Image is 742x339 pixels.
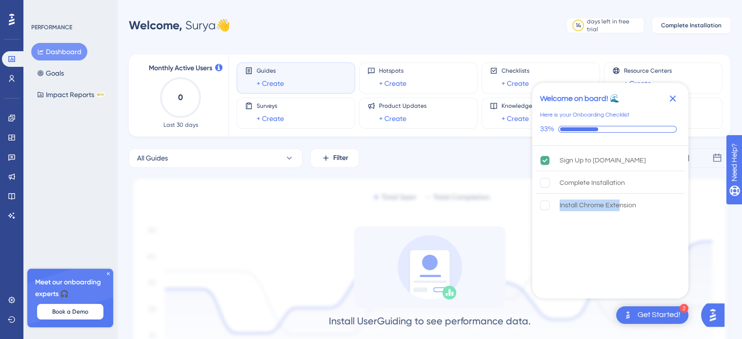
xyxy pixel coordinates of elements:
a: + Create [501,78,529,89]
a: + Create [501,113,529,124]
div: days left in free trial [587,18,641,33]
span: All Guides [137,152,168,164]
div: Surya 👋 [129,18,230,33]
div: 14 [576,21,581,29]
span: Surveys [257,102,284,110]
span: Welcome, [129,18,182,32]
span: Checklists [501,67,529,75]
div: Install Chrome Extension [560,199,636,211]
div: Get Started! [638,310,681,320]
span: Hotspots [379,67,406,75]
div: Sign Up to [DOMAIN_NAME] [560,155,646,166]
a: + Create [379,113,406,124]
div: Checklist items [532,146,688,296]
div: Open Get Started! checklist, remaining modules: 2 [616,306,688,324]
span: Filter [333,152,348,164]
button: Filter [310,148,359,168]
div: Sign Up to UserGuiding.com is complete. [536,150,684,171]
button: Book a Demo [37,304,103,319]
span: Knowledge Base [501,102,547,110]
div: Close Checklist [665,91,681,106]
div: Here is your Onboarding Checklist [540,110,629,120]
img: launcher-image-alternative-text [622,309,634,321]
span: Guides [257,67,284,75]
button: All Guides [129,148,302,168]
div: Checklist Container [532,83,688,299]
button: Goals [31,64,70,82]
div: BETA [96,92,105,97]
div: 2 [680,304,688,313]
button: Impact ReportsBETA [31,86,111,103]
span: Resource Centers [624,67,672,75]
a: + Create [257,78,284,89]
div: Welcome on board! 🌊 [540,93,620,104]
span: Product Updates [379,102,426,110]
span: Monthly Active Users [149,62,212,74]
button: Dashboard [31,43,87,60]
span: Need Help? [23,2,61,14]
span: Last 30 days [163,121,198,129]
div: Complete Installation [560,177,625,189]
button: Complete Installation [652,18,730,33]
div: Install UserGuiding to see performance data. [329,314,531,328]
a: + Create [379,78,406,89]
text: 0 [178,93,183,102]
a: + Create [624,78,651,89]
div: Install Chrome Extension is incomplete. [536,195,684,216]
div: Checklist progress: 33% [540,125,681,134]
div: 33% [540,125,554,134]
a: + Create [257,113,284,124]
span: Complete Installation [661,21,722,29]
div: Complete Installation is incomplete. [536,172,684,194]
span: Book a Demo [52,308,88,316]
div: PERFORMANCE [31,23,72,31]
span: Meet our onboarding experts 🎧 [35,277,105,300]
iframe: UserGuiding AI Assistant Launcher [701,300,730,330]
